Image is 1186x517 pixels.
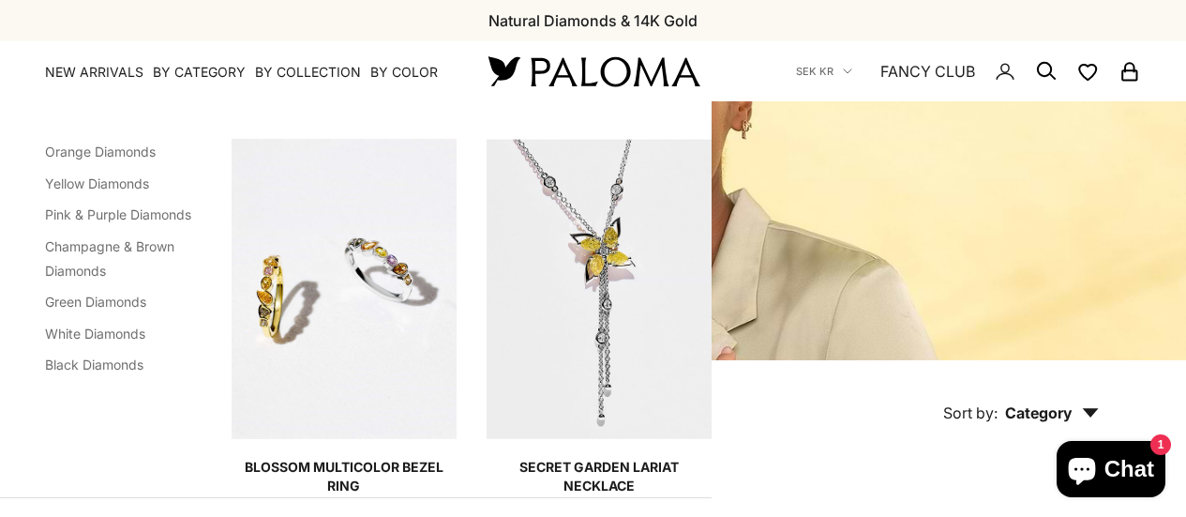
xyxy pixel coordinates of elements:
button: SEK kr [796,63,852,80]
span: Sort by: [943,403,998,422]
a: Black Diamonds [45,357,143,373]
inbox-online-store-chat: Shopify online store chat [1051,441,1171,502]
a: FANCY CLUB [880,59,975,84]
a: White Diamonds [45,326,145,342]
summary: By Collection [255,63,361,82]
summary: By Category [153,63,246,82]
a: Yellow Diamonds [45,175,149,191]
button: Sort by: Category [900,360,1142,439]
a: Pink & Purple Diamonds [45,206,191,222]
span: Category [1005,403,1099,422]
a: Champagne & Brown Diamonds [45,238,174,279]
span: SEK kr [796,63,833,80]
summary: By Color [370,63,438,82]
p: Secret Garden Lariat Necklace [487,458,712,494]
nav: Primary navigation [45,63,443,82]
a: Green Diamonds [45,294,146,310]
nav: Secondary navigation [796,41,1141,101]
p: Blossom Multicolor Bezel Ring [232,458,457,494]
p: Natural Diamonds & 14K Gold [488,8,698,33]
a: NEW ARRIVALS [45,63,143,82]
a: Orange Diamonds [45,144,156,160]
